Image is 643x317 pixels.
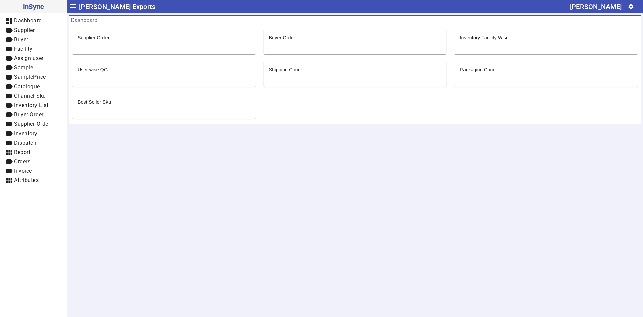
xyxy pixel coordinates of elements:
mat-icon: view_module [5,176,13,184]
mat-icon: dashboard [5,17,13,25]
mat-icon: label [5,54,13,62]
mat-icon: settings [628,4,634,10]
mat-card-header: Inventory Facility Wise [454,29,638,41]
mat-icon: label [5,83,13,91]
span: Attributes [14,177,39,183]
span: InSync [5,1,61,12]
span: Assign user [14,55,44,61]
mat-icon: label [5,120,13,128]
mat-icon: label [5,45,13,53]
span: Report [14,149,30,155]
span: Buyer [14,36,28,43]
mat-icon: label [5,139,13,147]
mat-icon: label [5,158,13,166]
mat-card-header: Buyer Order [264,29,447,41]
mat-card-header: User wise QC [72,61,256,73]
mat-icon: label [5,101,13,109]
span: Supplier [14,27,35,33]
mat-card-header: Shipping Count [264,61,447,73]
mat-card-header: Dashboard [69,15,641,25]
mat-icon: label [5,36,13,44]
span: Channel Sku [14,93,46,99]
mat-icon: label [5,64,13,72]
mat-icon: label [5,129,13,138]
mat-icon: label [5,26,13,34]
span: Inventory List [14,102,48,108]
div: [PERSON_NAME] [570,1,622,12]
span: Orders [14,158,30,165]
mat-icon: label [5,73,13,81]
span: Dispatch [14,140,37,146]
mat-card-header: Best Seller Sku [72,93,256,105]
mat-card-header: Packaging Count [454,61,638,73]
span: Buyer Order [14,111,44,118]
mat-icon: label [5,111,13,119]
span: Facility [14,46,32,52]
span: Invoice [14,168,32,174]
span: Dashboard [14,17,42,24]
mat-icon: view_module [5,148,13,156]
mat-icon: label [5,92,13,100]
span: Supplier Order [14,121,50,127]
mat-card-header: Supplier Order [72,29,256,41]
mat-icon: menu [69,2,77,10]
span: Catalogue [14,83,40,90]
span: Sample [14,64,33,71]
span: SamplePrice [14,74,46,80]
span: [PERSON_NAME] Exports [79,1,155,12]
mat-icon: label [5,167,13,175]
span: Inventory [14,130,38,137]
